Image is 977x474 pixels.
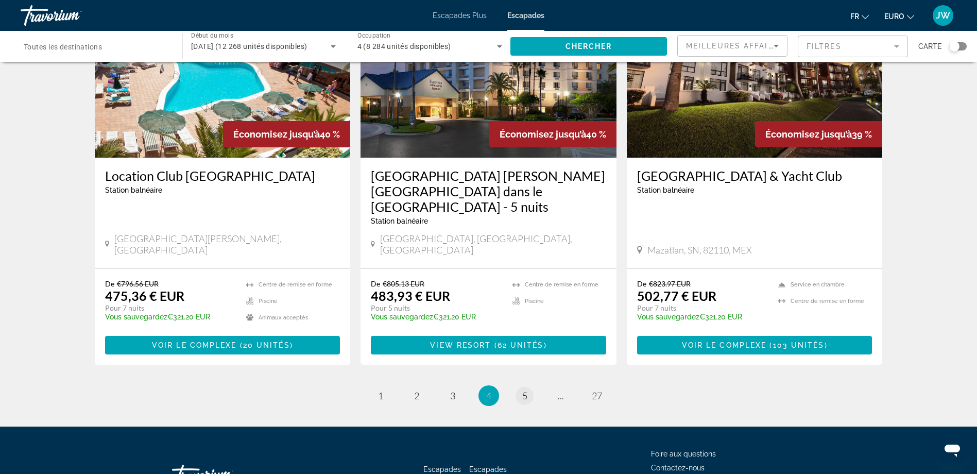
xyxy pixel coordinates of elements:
a: [GEOGRAPHIC_DATA] [PERSON_NAME][GEOGRAPHIC_DATA] dans le [GEOGRAPHIC_DATA] - 5 nuits [371,168,606,214]
button: Chercher [510,37,667,56]
span: Meilleures affaires [686,42,785,50]
div: 40 % [489,121,616,147]
span: De [637,279,646,288]
div: 39 % [755,121,882,147]
span: ... [558,390,564,401]
span: Toutes les destinations [24,43,102,51]
span: 62 unités [498,341,544,349]
span: Vous sauvegardez [371,313,433,321]
button: Voir le complexe(20 unités) [105,336,340,354]
span: 4 (8 284 unités disponibles) [357,42,451,50]
span: €823.97 EUR [649,279,691,288]
button: Menu utilisateur [930,5,956,26]
span: 20 unités [243,341,290,349]
a: Travorium [21,2,124,29]
span: JW [936,10,950,21]
span: 27 [592,390,602,401]
button: View Resort(62 unités) [371,336,606,354]
span: Station balnéaire [371,217,428,225]
span: Centre de remise en forme [259,281,332,288]
span: Station balnéaire [637,186,694,194]
span: EURO [884,12,904,21]
span: Centre de remise en forme [791,298,864,304]
span: View Resort [430,341,491,349]
a: Location Club [GEOGRAPHIC_DATA] [105,168,340,183]
a: [GEOGRAPHIC_DATA] & Yacht Club [637,168,872,183]
iframe: Bouton de lancement de la fenêtre de messagerie [936,433,969,466]
p: €321.20 EUR [637,313,768,321]
span: Occupation [357,32,391,39]
span: Piscine [525,298,544,304]
span: Fr [850,12,859,21]
button: Filtre [798,35,908,58]
span: 2 [414,390,419,401]
span: Début du mois [191,32,233,39]
span: 3 [450,390,455,401]
p: €321.20 EUR [371,313,502,321]
span: Service en chambre [791,281,845,288]
span: Économisez jusqu’à [765,129,852,140]
span: Vous sauvegardez [105,313,167,321]
a: Escapades Plus [433,11,487,20]
span: Voir le complexe [152,341,237,349]
span: ( ) [766,341,827,349]
mat-select: Trier par [686,40,779,52]
span: Piscine [259,298,278,304]
font: 502,77 € EUR [637,288,716,303]
span: Animaux acceptés [259,314,308,321]
span: [GEOGRAPHIC_DATA], [GEOGRAPHIC_DATA], [GEOGRAPHIC_DATA] [380,233,606,256]
p: Pour 5 nuits [371,303,502,313]
span: De [105,279,114,288]
span: Chercher [565,42,612,50]
span: 103 unités [773,341,825,349]
button: Changer la langue [850,9,869,24]
nav: Pagination [95,385,883,406]
font: 475,36 € EUR [105,288,184,303]
span: 1 [378,390,383,401]
span: ( ) [237,341,293,349]
span: 4 [486,390,491,401]
button: Changer de devise [884,9,914,24]
span: €796.56 EUR [117,279,159,288]
span: Voir le complexe [682,341,767,349]
span: [GEOGRAPHIC_DATA][PERSON_NAME], [GEOGRAPHIC_DATA] [114,233,340,256]
span: Station balnéaire [105,186,162,194]
span: ( ) [491,341,546,349]
a: Escapades [423,465,461,473]
a: Escapades [507,11,544,20]
button: Voir le complexe(103 unités) [637,336,872,354]
span: Économisez jusqu’à [233,129,320,140]
span: Mazatlan, SN, 82110, MEX [647,244,752,256]
div: 40 % [223,121,350,147]
span: Économisez jusqu’à [500,129,586,140]
p: Pour 7 nuits [105,303,236,313]
a: Contactez-nous [651,464,705,472]
span: €805.13 EUR [383,279,424,288]
span: De [371,279,380,288]
span: 5 [522,390,527,401]
span: Vous sauvegardez [637,313,699,321]
span: Carte [918,39,941,54]
p: Pour 7 nuits [637,303,768,313]
font: 483,93 € EUR [371,288,450,303]
span: [DATE] (12 268 unités disponibles) [191,42,307,50]
span: Centre de remise en forme [525,281,598,288]
p: €321.20 EUR [105,313,236,321]
a: Foire aux questions [651,450,716,458]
